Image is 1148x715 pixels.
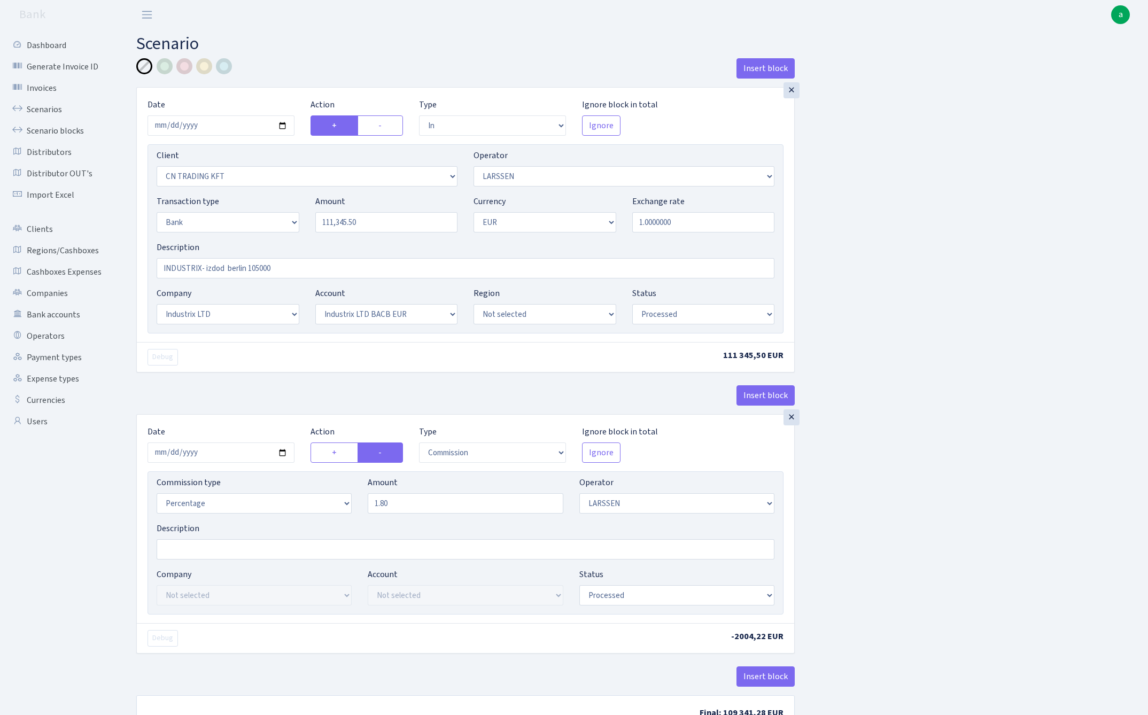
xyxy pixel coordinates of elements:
[5,142,112,163] a: Distributors
[582,98,658,111] label: Ignore block in total
[474,287,500,300] label: Region
[148,98,165,111] label: Date
[134,6,160,24] button: Toggle navigation
[736,666,795,687] button: Insert block
[5,120,112,142] a: Scenario blocks
[474,195,506,208] label: Currency
[368,568,398,581] label: Account
[358,115,404,136] label: -
[136,32,199,56] span: Scenario
[148,630,178,647] button: Debug
[311,425,335,438] label: Action
[5,184,112,206] a: Import Excel
[784,82,800,98] div: ×
[311,115,358,136] label: +
[723,349,784,361] span: 111 345,50 EUR
[582,442,620,463] button: Ignore
[5,240,112,261] a: Regions/Cashboxes
[1111,5,1130,24] a: a
[5,261,112,283] a: Cashboxes Expenses
[579,568,603,581] label: Status
[5,56,112,77] a: Generate Invoice ID
[5,219,112,240] a: Clients
[157,287,191,300] label: Company
[315,195,345,208] label: Amount
[579,476,614,489] label: Operator
[148,349,178,366] button: Debug
[5,347,112,368] a: Payment types
[731,631,784,642] span: -2004,22 EUR
[582,115,620,136] button: Ignore
[632,195,685,208] label: Exchange rate
[419,425,437,438] label: Type
[5,411,112,432] a: Users
[157,241,199,254] label: Description
[157,195,219,208] label: Transaction type
[5,163,112,184] a: Distributor OUT's
[5,99,112,120] a: Scenarios
[157,522,199,535] label: Description
[5,35,112,56] a: Dashboard
[311,442,358,463] label: +
[311,98,335,111] label: Action
[368,476,398,489] label: Amount
[148,425,165,438] label: Date
[157,568,191,581] label: Company
[5,283,112,304] a: Companies
[157,476,221,489] label: Commission type
[784,409,800,425] div: ×
[582,425,658,438] label: Ignore block in total
[419,98,437,111] label: Type
[315,287,345,300] label: Account
[358,442,404,463] label: -
[5,77,112,99] a: Invoices
[5,304,112,325] a: Bank accounts
[736,58,795,79] button: Insert block
[474,149,508,162] label: Operator
[736,385,795,406] button: Insert block
[632,287,656,300] label: Status
[5,390,112,411] a: Currencies
[5,325,112,347] a: Operators
[157,149,179,162] label: Client
[5,368,112,390] a: Expense types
